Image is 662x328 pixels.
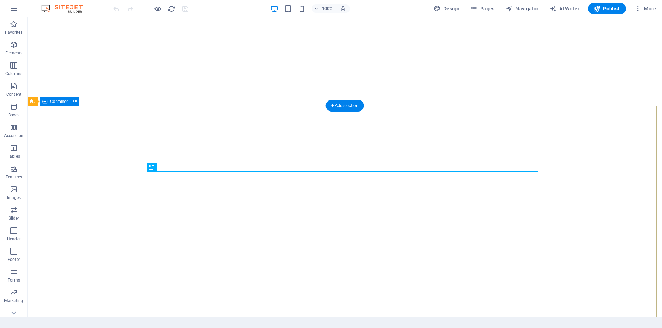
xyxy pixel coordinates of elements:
button: More [632,3,659,14]
button: Navigator [503,3,541,14]
p: Slider [9,215,19,221]
p: Accordion [4,133,23,138]
p: Content [6,92,21,97]
p: Tables [8,154,20,159]
button: Pages [468,3,497,14]
p: Favorites [5,30,22,35]
button: Design [431,3,462,14]
p: Footer [8,257,20,262]
button: 100% [312,4,336,13]
p: Forms [8,277,20,283]
p: Columns [5,71,22,76]
button: reload [167,4,175,13]
span: Publish [593,5,621,12]
span: Navigator [506,5,539,12]
p: Images [7,195,21,200]
button: AI Writer [547,3,582,14]
p: Boxes [8,112,20,118]
p: Features [6,174,22,180]
div: + Add section [326,100,364,112]
button: Click here to leave preview mode and continue editing [153,4,162,13]
span: Design [434,5,460,12]
p: Header [7,236,21,242]
i: On resize automatically adjust zoom level to fit chosen device. [340,6,346,12]
span: AI Writer [550,5,580,12]
img: Editor Logo [40,4,91,13]
span: Pages [470,5,494,12]
p: Marketing [4,298,23,304]
i: Reload page [168,5,175,13]
button: Publish [588,3,626,14]
span: More [634,5,656,12]
span: Container [50,99,68,104]
div: Design (Ctrl+Alt+Y) [431,3,462,14]
h6: 100% [322,4,333,13]
p: Elements [5,50,23,56]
